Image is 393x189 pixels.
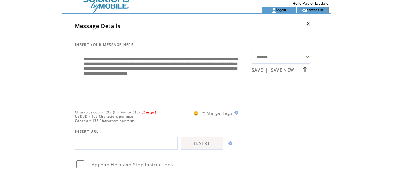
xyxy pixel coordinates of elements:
[302,8,307,13] img: contact_us_icon.gif
[272,8,276,13] img: account_icon.gif
[266,67,268,73] span: |
[302,67,308,73] input: Submit
[181,137,223,150] a: INSERT
[276,8,286,12] a: logout
[75,129,99,134] span: INSERT URL
[297,67,299,73] span: |
[293,1,328,6] span: Hello Pastor Lyddale
[307,8,324,12] a: contact us
[92,162,173,167] span: Append Help and Stop instructions
[226,141,232,145] img: help.gif
[193,110,199,116] span: 😀
[75,42,134,47] span: INSERT YOUR MESSAGE HERE
[271,67,294,73] a: SAVE NEW
[252,67,263,73] a: SAVE
[75,119,134,123] span: Canada = 136 Characters per msg
[75,110,140,114] span: Character count: 263 (limited to 640)
[202,110,232,116] span: * Merge Tags
[75,114,133,119] span: US&UK = 153 Characters per msg
[75,22,121,30] span: Message Details
[142,110,156,114] span: (2 msgs)
[232,111,238,115] img: help.gif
